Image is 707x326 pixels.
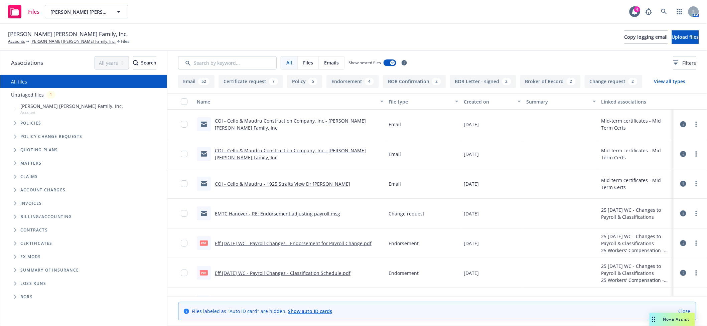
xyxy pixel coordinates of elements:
[303,59,313,66] span: Files
[121,38,129,44] span: Files
[178,56,277,69] input: Search by keyword...
[601,147,671,161] div: Mid-term certificates - Mid Term Certs
[383,75,446,88] button: BOR Confirmation
[644,75,696,88] button: View all types
[348,60,381,65] span: Show nested files
[692,150,700,158] a: more
[269,78,278,85] div: 7
[20,268,79,272] span: Summary of insurance
[288,308,332,314] a: Show auto ID cards
[181,180,187,187] input: Toggle Row Selected
[133,56,156,69] div: Search
[326,75,379,88] button: Endorsement
[20,215,72,219] span: Billing/Accounting
[192,308,332,315] span: Files labeled as "Auto ID card" are hidden.
[650,313,658,326] div: Drag to move
[200,270,208,275] span: pdf
[11,58,43,67] span: Associations
[601,277,671,284] div: 25 Workers' Compensation - 25-26 Hanover Work Comp Policy
[389,210,425,217] span: Change request
[30,38,116,44] a: [PERSON_NAME] [PERSON_NAME] Family, Inc.
[389,151,401,158] span: Email
[464,98,514,105] div: Created on
[673,56,696,69] button: Filters
[20,175,38,179] span: Claims
[389,121,401,128] span: Email
[215,296,375,309] a: COI - [PERSON_NAME] Construction - [PERSON_NAME] [PERSON_NAME] Family, Inc
[287,75,322,88] button: Policy
[11,91,44,98] a: Untriaged files
[601,233,671,247] div: 25 [DATE] WC - Changes to Payroll & Classifications
[20,228,48,232] span: Contracts
[464,121,479,128] span: [DATE]
[20,135,82,139] span: Policy change requests
[601,98,671,105] div: Linked associations
[11,78,27,85] a: All files
[672,34,699,40] span: Upload files
[692,239,700,247] a: more
[324,59,339,66] span: Emails
[286,59,292,66] span: All
[634,6,640,12] div: 4
[692,120,700,128] a: more
[0,210,167,304] div: Folder Tree Example
[20,161,41,165] span: Matters
[389,98,451,105] div: File type
[389,180,401,187] span: Email
[502,78,511,85] div: 2
[601,247,671,254] div: 25 Workers' Compensation - 25-26 Hanover Work Comp Policy
[0,101,167,210] div: Tree Example
[567,78,576,85] div: 2
[450,75,516,88] button: BOR Letter - signed
[672,30,699,44] button: Upload files
[8,38,25,44] a: Accounts
[215,181,350,187] a: COI - Cello & Maudru - 1925 Straits View Dr [PERSON_NAME]
[673,5,686,18] a: Switch app
[181,270,187,276] input: Toggle Row Selected
[601,206,671,220] div: 25 [DATE] WC - Changes to Payroll & Classifications
[20,241,52,246] span: Certificates
[524,94,598,110] button: Summary
[28,9,39,14] span: Files
[461,94,524,110] button: Created on
[178,75,215,88] button: Email
[599,94,674,110] button: Linked associations
[181,240,187,247] input: Toggle Row Selected
[692,269,700,277] a: more
[365,78,374,85] div: 4
[464,210,479,217] span: [DATE]
[215,240,372,247] a: Eff [DATE] WC - Payroll Changes - Endorsement for Payroll Change.pdf
[215,270,350,276] a: Eff [DATE] WC - Payroll Changes - Classification Schedule.pdf
[200,240,208,246] span: pdf
[650,313,695,326] button: Nova Assist
[46,91,55,99] div: 1
[20,121,41,125] span: Policies
[601,117,671,131] div: Mid-term certificates - Mid Term Certs
[133,56,156,69] button: SearchSearch
[181,121,187,128] input: Toggle Row Selected
[624,34,668,40] span: Copy logging email
[601,263,671,277] div: 25 [DATE] WC - Changes to Payroll & Classifications
[133,60,138,65] svg: Search
[20,201,42,205] span: Invoices
[181,151,187,157] input: Toggle Row Selected
[20,110,123,115] span: Account
[628,78,638,85] div: 2
[642,5,656,18] a: Report a Bug
[520,75,581,88] button: Broker of Record
[585,75,643,88] button: Change request
[20,148,58,152] span: Quoting plans
[663,316,690,322] span: Nova Assist
[692,209,700,217] a: more
[308,78,317,85] div: 5
[624,30,668,44] button: Copy logging email
[50,8,108,15] span: [PERSON_NAME] [PERSON_NAME] Family, Inc.
[20,295,33,299] span: BORs
[181,210,187,217] input: Toggle Row Selected
[181,98,187,105] input: Select all
[20,282,46,286] span: Loss Runs
[464,151,479,158] span: [DATE]
[20,188,65,192] span: Account charges
[673,59,696,66] span: Filters
[219,75,283,88] button: Certificate request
